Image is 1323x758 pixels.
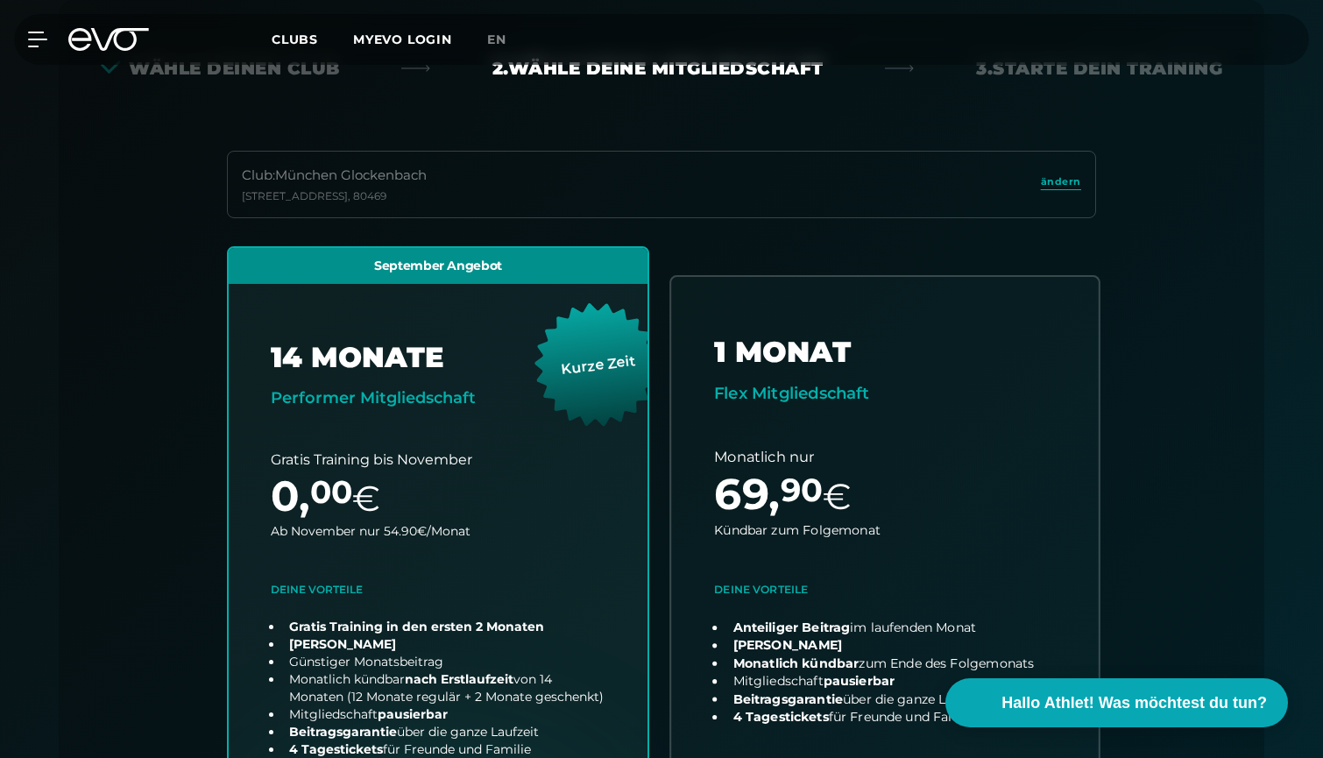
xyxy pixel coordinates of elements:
a: ändern [1041,174,1081,195]
a: MYEVO LOGIN [353,32,452,47]
span: Clubs [272,32,318,47]
a: Clubs [272,31,353,47]
div: [STREET_ADDRESS] , 80469 [242,189,427,203]
span: Hallo Athlet! Was möchtest du tun? [1001,691,1267,715]
div: Club : München Glockenbach [242,166,427,186]
a: en [487,30,527,50]
span: en [487,32,506,47]
span: ändern [1041,174,1081,189]
button: Hallo Athlet! Was möchtest du tun? [945,678,1288,727]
